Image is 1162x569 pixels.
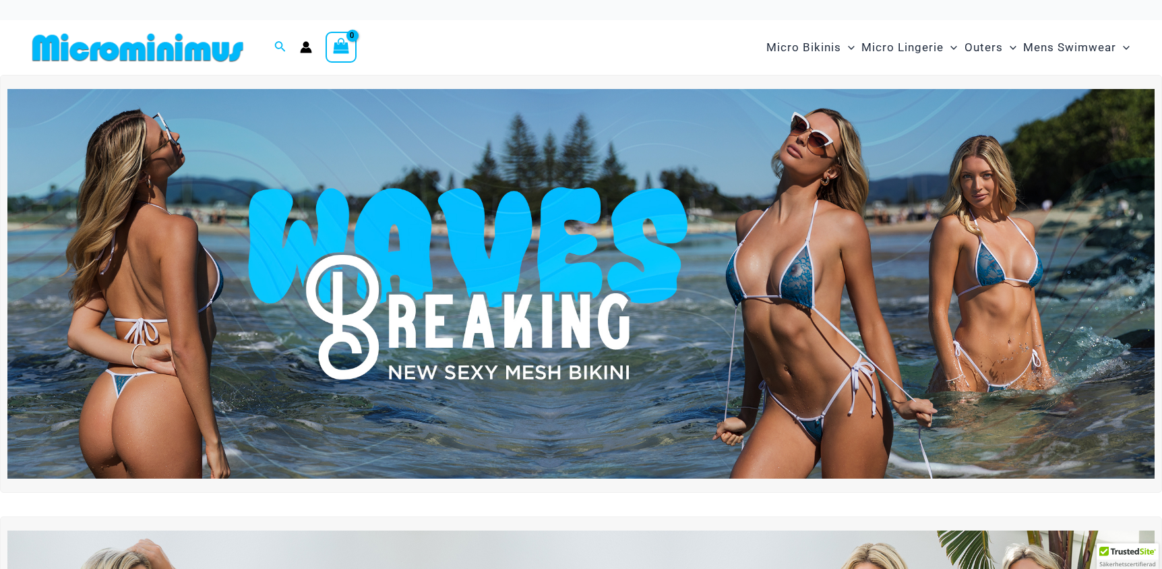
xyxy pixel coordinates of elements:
a: OutersMenu ToggleMenu Toggle [961,27,1020,68]
span: Micro Lingerie [861,30,944,65]
span: Menu Toggle [1003,30,1016,65]
div: TrustedSite Certified [1097,543,1159,569]
a: Search icon link [274,39,286,56]
span: Menu Toggle [944,30,957,65]
a: Account icon link [300,41,312,53]
span: Menu Toggle [841,30,855,65]
img: MM SHOP LOGO FLAT [27,32,249,63]
span: Mens Swimwear [1023,30,1116,65]
img: Waves Breaking Ocean Bikini Pack [7,89,1155,479]
a: Micro LingerieMenu ToggleMenu Toggle [858,27,960,68]
a: Mens SwimwearMenu ToggleMenu Toggle [1020,27,1133,68]
a: Micro BikinisMenu ToggleMenu Toggle [763,27,858,68]
nav: Site Navigation [761,25,1135,70]
span: Menu Toggle [1116,30,1130,65]
span: Outers [965,30,1003,65]
a: View Shopping Cart, empty [326,32,357,63]
span: Micro Bikinis [766,30,841,65]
